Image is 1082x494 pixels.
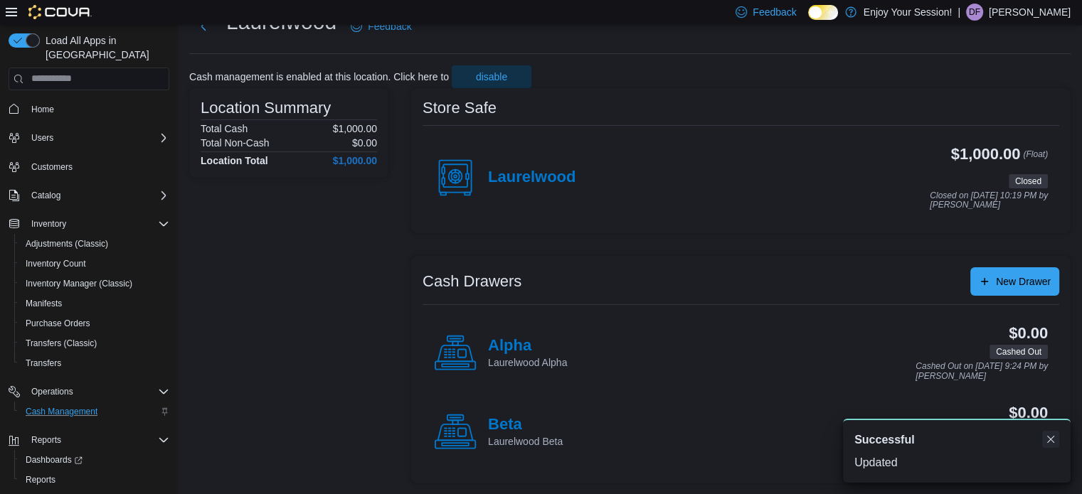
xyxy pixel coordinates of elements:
span: Inventory Count [20,255,169,272]
img: Cova [28,5,92,19]
span: Catalog [26,187,169,204]
span: DF [969,4,980,21]
button: Dismiss toast [1042,431,1059,448]
button: disable [452,65,531,88]
h4: $1,000.00 [333,155,377,166]
span: Catalog [31,190,60,201]
a: Feedback [345,12,417,41]
a: Transfers (Classic) [20,335,102,352]
button: Operations [3,382,175,402]
span: Cashed Out [990,345,1048,359]
h4: Location Total [201,155,268,166]
button: Next [189,12,218,41]
p: Enjoy Your Session! [864,4,953,21]
p: $0.00 [352,137,377,149]
span: Transfers [26,358,61,369]
a: Inventory Count [20,255,92,272]
span: Home [31,104,54,115]
h4: Beta [488,416,563,434]
span: Dashboards [20,451,169,468]
h3: $1,000.00 [951,146,1021,163]
button: Adjustments (Classic) [14,234,175,254]
h6: Total Cash [201,123,248,134]
button: Transfers (Classic) [14,333,175,353]
div: Updated [854,454,1059,471]
a: Transfers [20,355,67,372]
span: Inventory [31,218,66,230]
span: Feedback [368,19,411,33]
span: Adjustments (Classic) [26,238,108,249]
p: Cash management is enabled at this location. Click here to [189,71,449,82]
button: Inventory [3,214,175,234]
h3: $0.00 [1009,404,1048,421]
span: Home [26,100,169,118]
span: Inventory Manager (Classic) [26,278,132,289]
span: Transfers (Classic) [20,335,169,352]
span: Users [31,132,53,144]
button: Inventory Count [14,254,175,274]
a: Dashboards [14,450,175,470]
p: | [958,4,960,21]
span: Operations [31,386,73,397]
p: Laurelwood Beta [488,434,563,449]
span: Customers [31,161,73,173]
a: Reports [20,471,61,488]
span: New Drawer [996,274,1051,289]
button: Cash Management [14,402,175,421]
p: [PERSON_NAME] [989,4,1071,21]
span: Cash Management [20,403,169,420]
h6: Total Non-Cash [201,137,270,149]
span: Operations [26,383,169,400]
h3: $0.00 [1009,325,1048,342]
a: Customers [26,159,78,176]
button: Reports [26,431,67,449]
span: Customers [26,158,169,176]
span: Cash Management [26,406,97,417]
button: Inventory Manager (Classic) [14,274,175,294]
span: Transfers [20,355,169,372]
button: New Drawer [970,267,1059,296]
button: Users [3,128,175,148]
span: Manifests [20,295,169,312]
span: Adjustments (Classic) [20,235,169,252]
div: Notification [854,431,1059,449]
span: Reports [26,431,169,449]
button: Catalog [26,187,66,204]
a: Inventory Manager (Classic) [20,275,138,292]
a: Cash Management [20,403,103,420]
button: Transfers [14,353,175,373]
a: Dashboards [20,451,88,468]
span: Load All Apps in [GEOGRAPHIC_DATA] [40,33,169,62]
span: Manifests [26,298,62,309]
button: Reports [3,430,175,450]
p: (Float) [1023,146,1048,171]
span: Purchase Orders [20,315,169,332]
span: Dashboards [26,454,83,466]
a: Purchase Orders [20,315,96,332]
h4: Laurelwood [488,168,576,187]
h3: Location Summary [201,100,331,117]
button: Home [3,99,175,119]
span: Purchase Orders [26,318,90,329]
p: $1,000.00 [333,123,377,134]
input: Dark Mode [808,5,838,20]
button: Customers [3,156,175,177]
span: Cashed Out [996,345,1041,358]
span: Inventory Count [26,258,86,269]
p: Cashed Out on [DATE] 9:24 PM by [PERSON_NAME] [916,362,1048,381]
span: Inventory Manager (Classic) [20,275,169,292]
span: Dark Mode [808,20,809,21]
button: Manifests [14,294,175,313]
span: Reports [20,471,169,488]
a: Manifests [20,295,68,312]
h3: Store Safe [423,100,497,117]
span: Users [26,129,169,146]
span: Closed [1015,175,1041,188]
span: Transfers (Classic) [26,338,97,349]
div: Dylan Fisher [966,4,983,21]
span: disable [476,70,507,84]
a: Adjustments (Classic) [20,235,114,252]
span: Reports [31,434,61,446]
p: Laurelwood Alpha [488,355,567,370]
button: Operations [26,383,79,400]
